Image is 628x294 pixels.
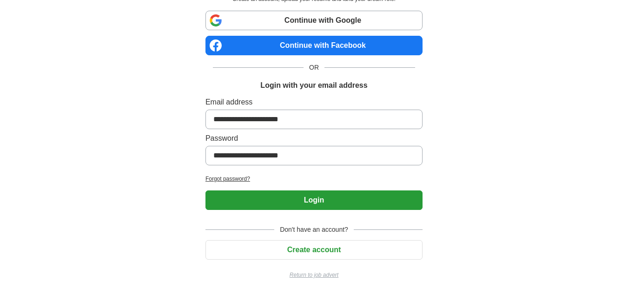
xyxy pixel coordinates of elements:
[260,80,367,91] h1: Login with your email address
[205,36,423,55] a: Continue with Facebook
[274,225,354,235] span: Don't have an account?
[205,240,423,260] button: Create account
[205,246,423,254] a: Create account
[205,11,423,30] a: Continue with Google
[205,133,423,144] label: Password
[205,175,423,183] a: Forgot password?
[205,271,423,279] a: Return to job advert
[304,63,324,72] span: OR
[205,97,423,108] label: Email address
[205,190,423,210] button: Login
